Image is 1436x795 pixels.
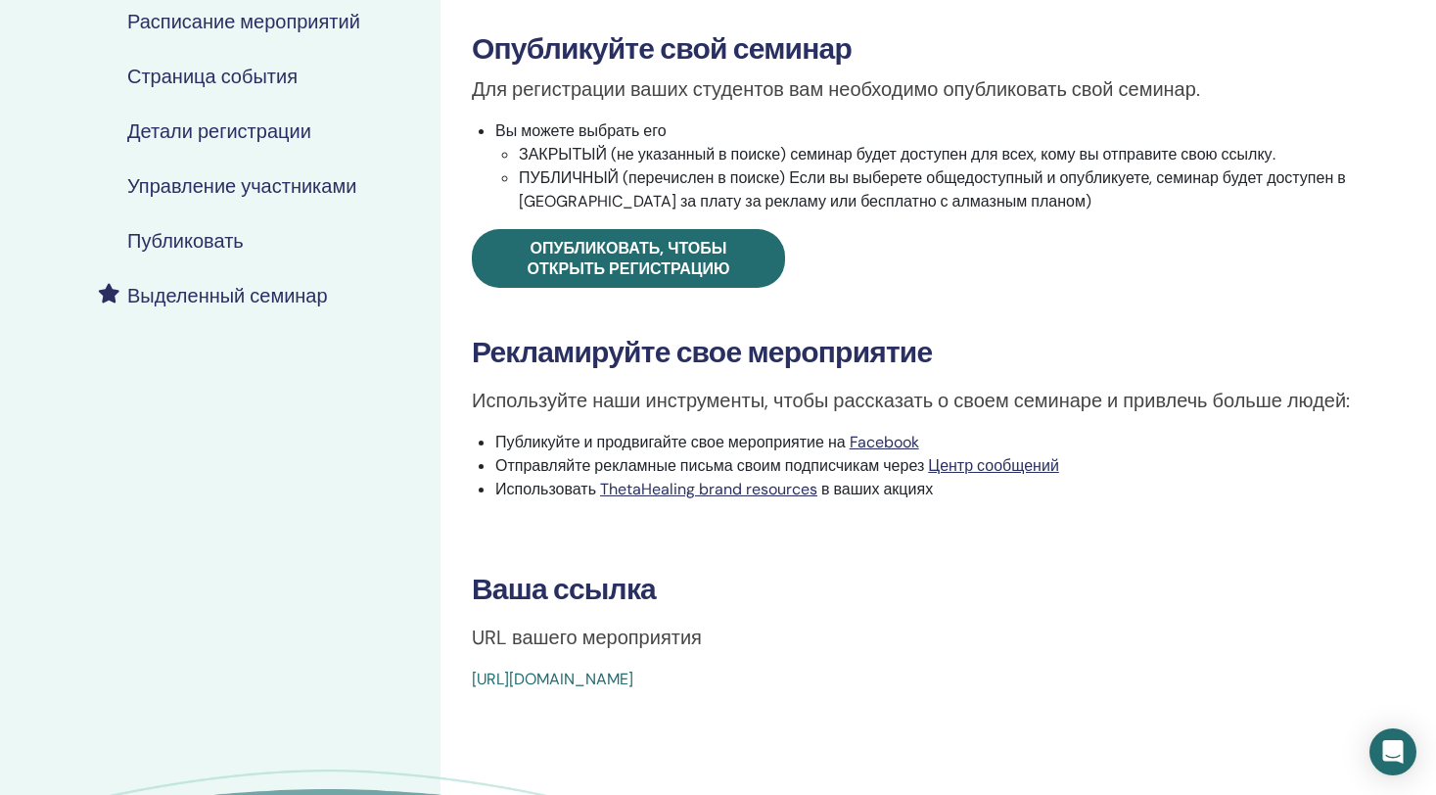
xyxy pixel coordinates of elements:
[472,31,1367,67] h3: Опубликуйте свой семинар
[1369,728,1416,775] div: Open Intercom Messenger
[928,455,1059,476] a: Центр сообщений
[127,229,244,253] h4: Публиковать
[472,623,1367,652] p: URL вашего мероприятия
[495,431,1367,454] li: Публикуйте и продвигайте свое мероприятие на
[528,238,730,279] span: Опубликовать, чтобы открыть регистрацию
[472,74,1367,104] p: Для регистрации ваших студентов вам необходимо опубликовать свой семинар.
[472,572,1367,607] h3: Ваша ссылка
[495,478,1367,501] li: Использовать в ваших акциях
[472,335,1367,370] h3: Рекламируйте свое мероприятие
[472,669,633,689] a: [URL][DOMAIN_NAME]
[519,166,1367,213] li: ПУБЛИЧНЫЙ (перечислен в поиске) Если вы выберете общедоступный и опубликуете, семинар будет досту...
[495,119,1367,213] li: Вы можете выбрать его
[127,174,356,198] h4: Управление участниками
[472,229,785,288] a: Опубликовать, чтобы открыть регистрацию
[127,65,298,88] h4: Страница события
[127,284,328,307] h4: Выделенный семинар
[472,386,1367,415] p: Используйте наши инструменты, чтобы рассказать о своем семинаре и привлечь больше людей:
[519,143,1367,166] li: ЗАКРЫТЫЙ (не указанный в поиске) семинар будет доступен для всех, кому вы отправите свою ссылку.
[127,10,360,33] h4: Расписание мероприятий
[850,432,919,452] a: Facebook
[495,454,1367,478] li: Отправляйте рекламные письма своим подписчикам через
[600,479,817,499] a: ThetaHealing brand resources
[127,119,311,143] h4: Детали регистрации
